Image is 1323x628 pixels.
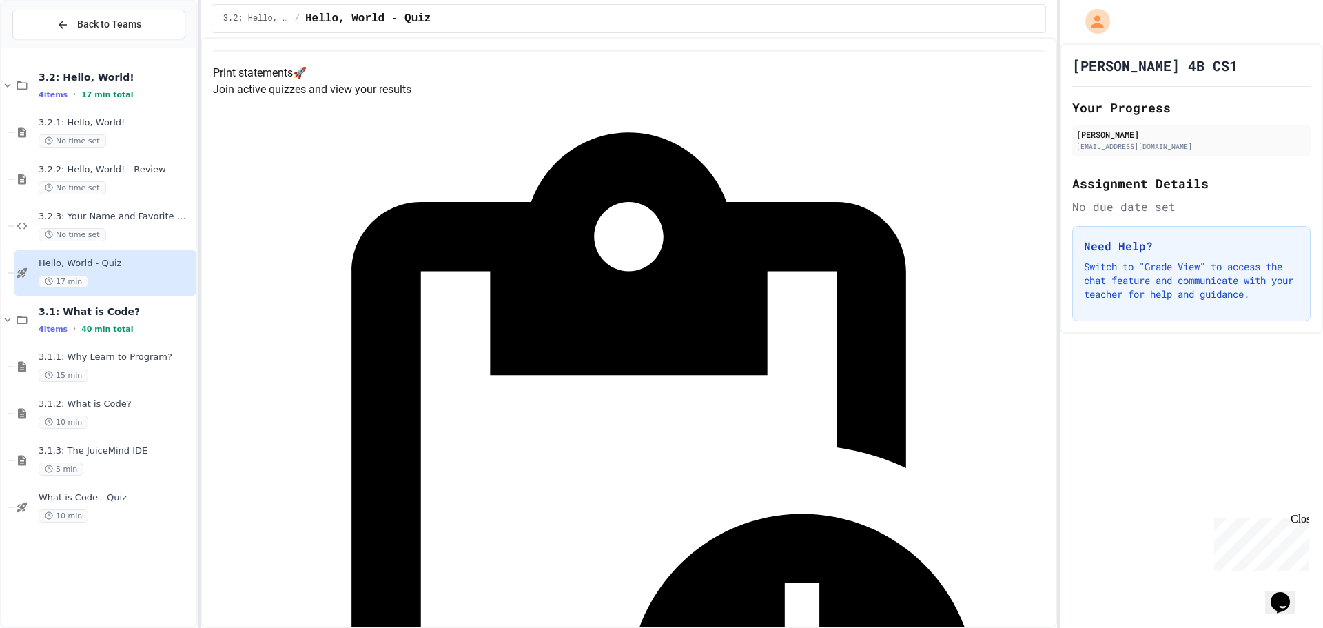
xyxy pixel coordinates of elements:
span: 3.2.1: Hello, World! [39,117,194,129]
span: 10 min [39,416,88,429]
iframe: chat widget [1209,513,1309,571]
span: 3.1.1: Why Learn to Program? [39,352,194,363]
p: Join active quizzes and view your results [213,81,1045,98]
span: 10 min [39,509,88,523]
span: What is Code - Quiz [39,492,194,504]
span: Back to Teams [77,17,141,32]
iframe: chat widget [1265,573,1309,614]
span: 3.1: What is Code? [39,305,194,318]
h3: Need Help? [1084,238,1299,254]
h2: Your Progress [1072,98,1311,117]
span: 17 min total [81,90,133,99]
span: 3.1.3: The JuiceMind IDE [39,445,194,457]
div: [EMAIL_ADDRESS][DOMAIN_NAME] [1076,141,1306,152]
div: Chat with us now!Close [6,6,95,88]
h2: Assignment Details [1072,174,1311,193]
span: Hello, World - Quiz [305,10,431,27]
span: 3.2: Hello, World! [39,71,194,83]
span: Hello, World - Quiz [39,258,194,270]
p: Switch to "Grade View" to access the chat feature and communicate with your teacher for help and ... [1084,260,1299,301]
span: 17 min [39,275,88,288]
span: 3.1.2: What is Code? [39,398,194,410]
span: / [295,13,300,24]
h1: [PERSON_NAME] 4B CS1 [1072,56,1238,75]
span: No time set [39,181,106,194]
span: 40 min total [81,325,133,334]
span: 3.2.2: Hello, World! - Review [39,164,194,176]
span: 3.2: Hello, World! [223,13,289,24]
h4: Print statements 🚀 [213,65,1045,81]
span: No time set [39,228,106,241]
span: • [73,89,76,100]
span: 4 items [39,325,68,334]
span: 15 min [39,369,88,382]
span: 3.2.3: Your Name and Favorite Movie [39,211,194,223]
span: • [73,323,76,334]
div: [PERSON_NAME] [1076,128,1306,141]
div: No due date set [1072,199,1311,215]
button: Back to Teams [12,10,185,39]
span: 4 items [39,90,68,99]
div: My Account [1071,6,1114,37]
span: No time set [39,134,106,148]
span: 5 min [39,463,83,476]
